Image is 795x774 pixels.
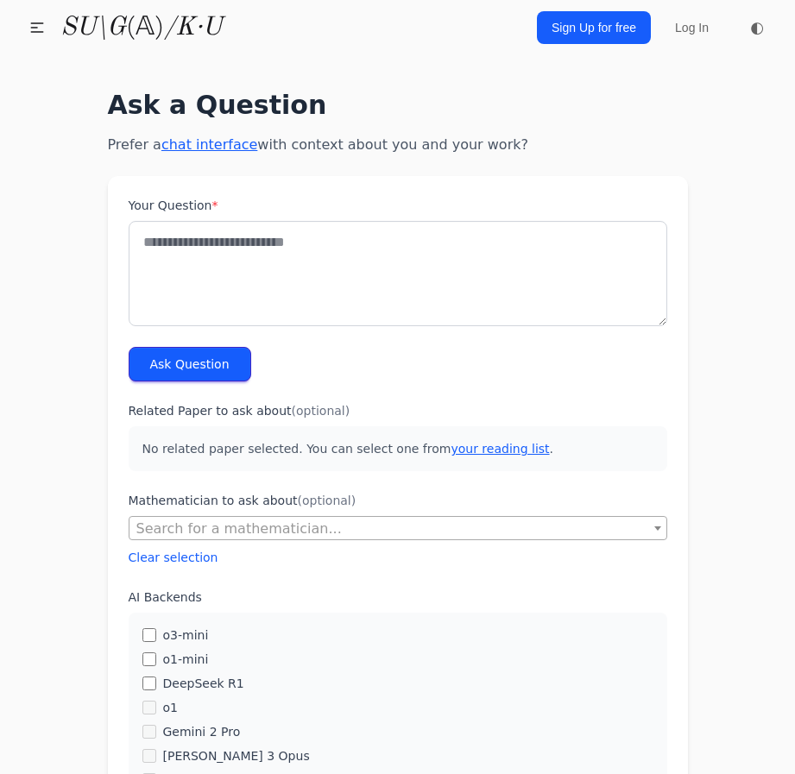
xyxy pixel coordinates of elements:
span: ◐ [750,20,764,35]
label: DeepSeek R1 [163,675,244,692]
button: Ask Question [129,347,251,381]
span: Search for a mathematician... [129,516,667,540]
label: AI Backends [129,588,667,606]
i: SU\G [60,15,126,41]
a: your reading list [451,442,549,456]
label: o1-mini [163,651,209,668]
label: Related Paper to ask about [129,402,667,419]
span: (optional) [298,494,356,507]
a: SU\G(𝔸)/K·U [60,12,222,43]
a: Sign Up for free [537,11,651,44]
label: Your Question [129,197,667,214]
label: [PERSON_NAME] 3 Opus [163,747,310,765]
button: ◐ [740,10,774,45]
span: Search for a mathematician... [129,517,666,541]
label: o1 [163,699,178,716]
a: Log In [665,12,719,43]
label: Mathematician to ask about [129,492,667,509]
h1: Ask a Question [108,90,688,121]
p: Prefer a with context about you and your work? [108,135,688,155]
label: Gemini 2 Pro [163,723,241,740]
span: (optional) [292,404,350,418]
button: Clear selection [129,549,218,566]
label: o3-mini [163,626,209,644]
a: chat interface [161,136,257,153]
span: Search for a mathematician... [136,520,342,537]
i: /K·U [164,15,222,41]
p: No related paper selected. You can select one from . [129,426,667,471]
